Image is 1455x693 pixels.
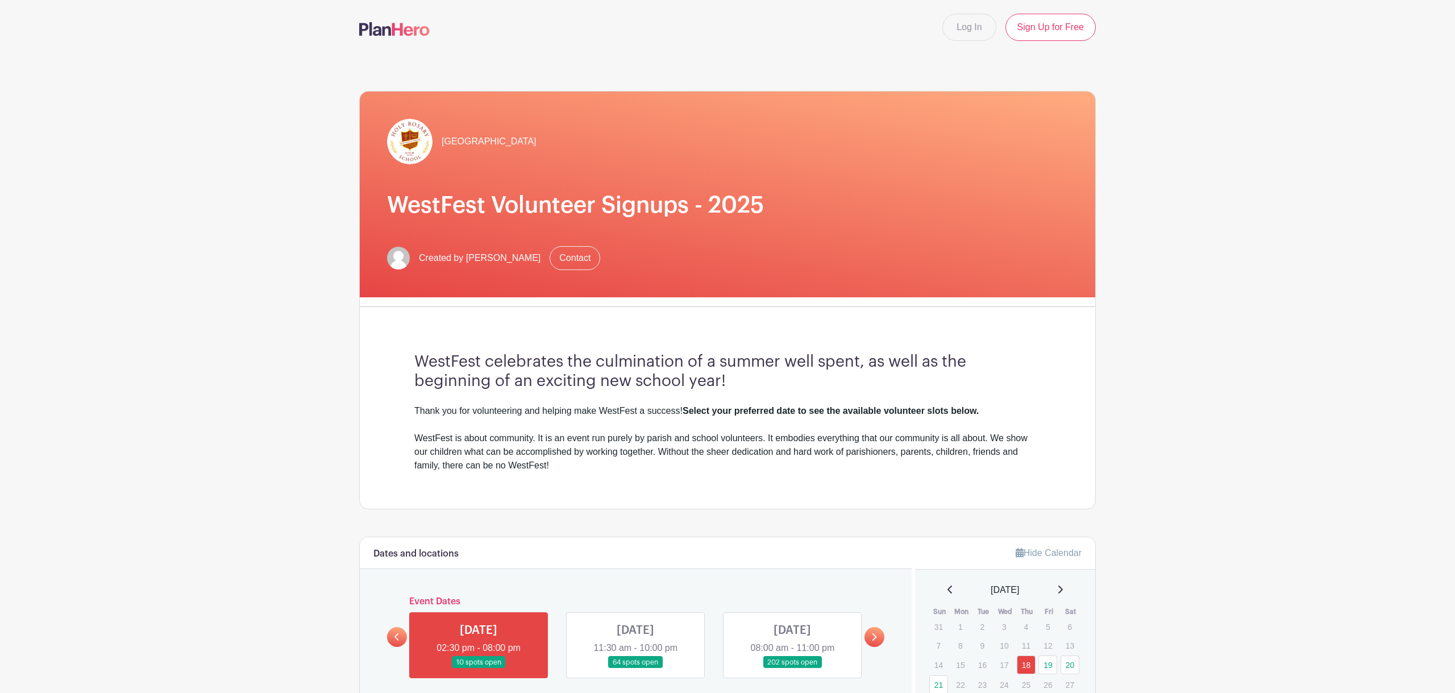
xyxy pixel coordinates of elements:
a: Hide Calendar [1016,548,1082,558]
p: 5 [1038,618,1057,636]
th: Tue [972,606,995,617]
p: 8 [951,637,970,654]
p: 2 [973,618,992,636]
p: 12 [1038,637,1057,654]
a: Contact [550,246,600,270]
th: Fri [1038,606,1060,617]
p: 17 [995,656,1013,674]
img: logo-507f7623f17ff9eddc593b1ce0a138ce2505c220e1c5a4e2b4648c50719b7d32.svg [359,22,430,36]
h6: Dates and locations [373,549,459,559]
th: Thu [1016,606,1038,617]
a: Sign Up for Free [1005,14,1096,41]
p: 14 [929,656,948,674]
span: [DATE] [991,583,1019,597]
th: Sun [929,606,951,617]
p: 6 [1061,618,1079,636]
th: Wed [994,606,1016,617]
div: WestFest is about community. It is an event run purely by parish and school volunteers. It embodi... [414,431,1041,472]
p: 9 [973,637,992,654]
div: Thank you for volunteering and helping make WestFest a success! [414,404,1041,418]
span: Created by [PERSON_NAME] [419,251,541,265]
p: 10 [995,637,1013,654]
a: 20 [1061,655,1079,674]
p: 13 [1061,637,1079,654]
p: 16 [973,656,992,674]
p: 31 [929,618,948,636]
img: hr-logo-circle.png [387,119,433,164]
th: Sat [1060,606,1082,617]
th: Mon [950,606,972,617]
a: Log In [942,14,996,41]
p: 15 [951,656,970,674]
a: 19 [1038,655,1057,674]
h6: Event Dates [407,596,864,607]
span: [GEOGRAPHIC_DATA] [442,135,537,148]
h1: WestFest Volunteer Signups - 2025 [387,192,1068,219]
h3: WestFest celebrates the culmination of a summer well spent, as well as the beginning of an exciti... [414,352,1041,391]
img: default-ce2991bfa6775e67f084385cd625a349d9dcbb7a52a09fb2fda1e96e2d18dcdb.png [387,247,410,269]
p: 7 [929,637,948,654]
p: 4 [1017,618,1036,636]
a: 18 [1017,655,1036,674]
strong: Select your preferred date to see the available volunteer slots below. [683,406,979,416]
p: 3 [995,618,1013,636]
p: 11 [1017,637,1036,654]
p: 1 [951,618,970,636]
